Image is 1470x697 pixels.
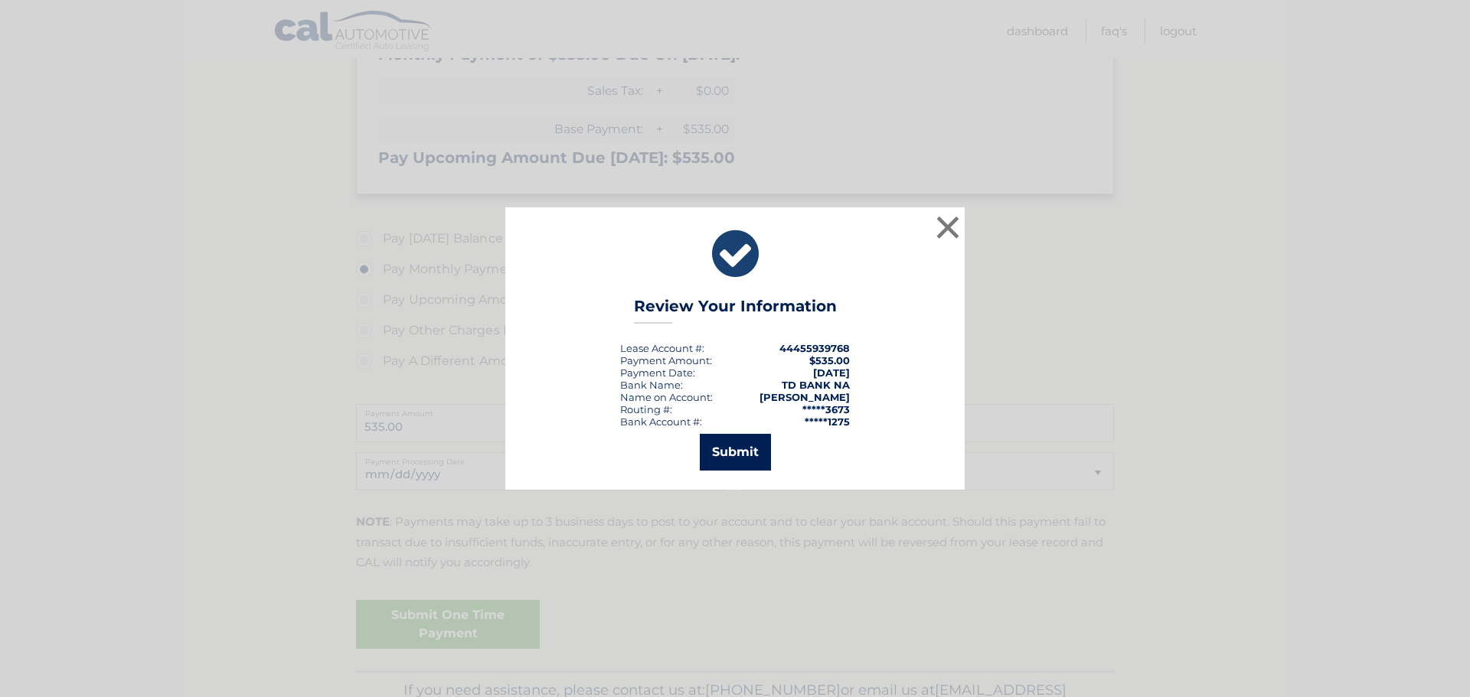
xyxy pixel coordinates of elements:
[779,342,850,354] strong: 44455939768
[620,415,702,428] div: Bank Account #:
[782,379,850,391] strong: TD BANK NA
[759,391,850,403] strong: [PERSON_NAME]
[620,379,683,391] div: Bank Name:
[634,297,837,324] h3: Review Your Information
[813,366,850,379] span: [DATE]
[620,391,713,403] div: Name on Account:
[620,403,672,415] div: Routing #:
[700,434,771,471] button: Submit
[620,366,693,379] span: Payment Date
[620,354,712,366] div: Payment Amount:
[809,354,850,366] span: $535.00
[933,212,963,243] button: ×
[620,366,695,379] div: :
[620,342,704,354] div: Lease Account #:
